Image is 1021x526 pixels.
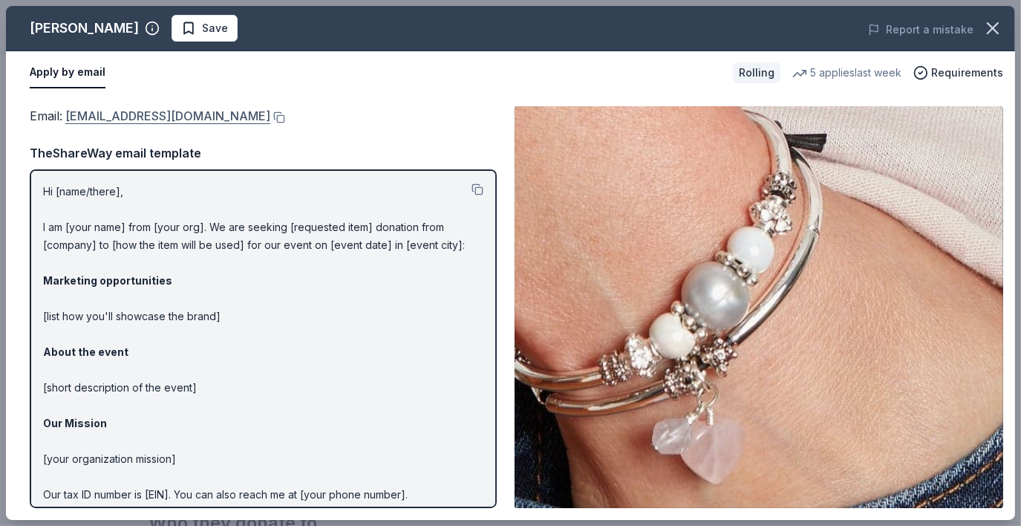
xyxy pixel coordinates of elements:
div: [PERSON_NAME] [30,16,139,40]
div: TheShareWay email template [30,143,497,163]
button: Apply by email [30,57,105,88]
a: [EMAIL_ADDRESS][DOMAIN_NAME] [65,106,270,126]
strong: About the event [43,345,128,358]
img: Image for Lizzy James [515,106,1003,508]
div: 5 applies last week [792,64,901,82]
span: Save [202,19,228,37]
strong: Marketing opportunities [43,274,172,287]
button: Requirements [913,64,1003,82]
span: Requirements [931,64,1003,82]
strong: Our Mission [43,417,107,429]
div: Rolling [733,62,780,83]
span: Email : [30,108,270,123]
button: Save [172,15,238,42]
button: Report a mistake [868,21,973,39]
